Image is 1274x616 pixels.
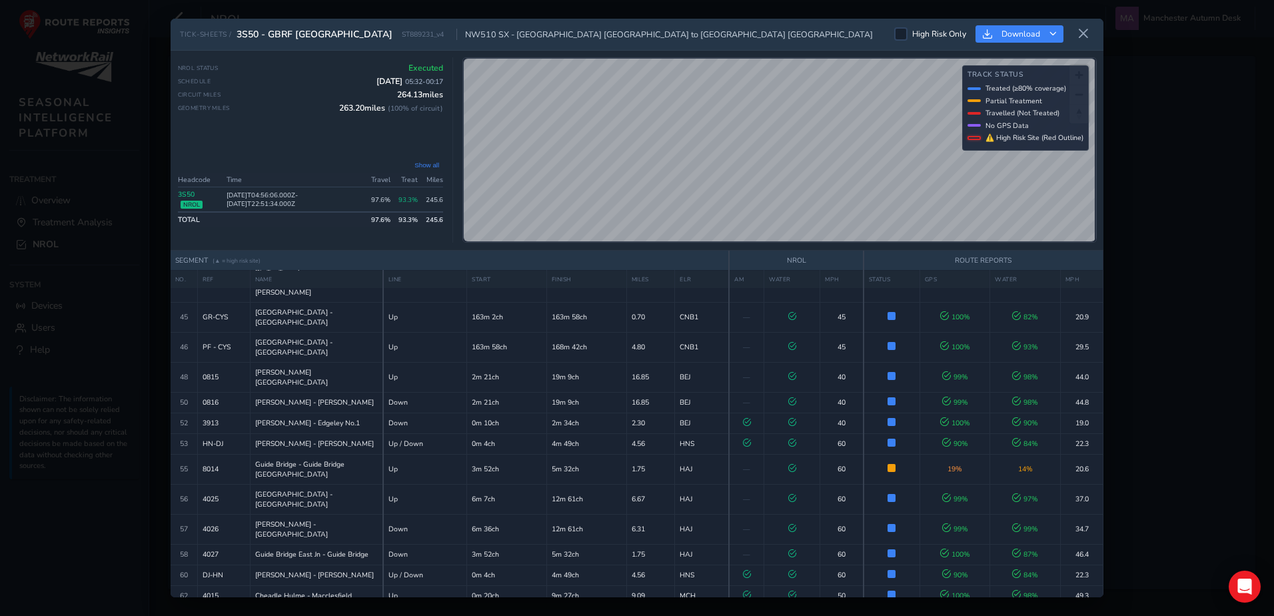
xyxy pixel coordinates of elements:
[743,464,750,474] span: —
[383,454,467,484] td: Up
[1012,494,1038,504] span: 97 %
[820,302,864,332] td: 45
[171,270,197,288] th: NO.
[626,332,674,362] td: 4.80
[985,108,1059,118] span: Travelled (Not Treated)
[383,514,467,544] td: Down
[1012,439,1038,449] span: 84 %
[546,514,626,544] td: 12m 61ch
[942,570,968,580] span: 90 %
[180,524,188,534] span: 57
[675,565,730,585] td: HNS
[255,418,360,428] span: [PERSON_NAME] - Edgeley No.1
[1061,270,1103,288] th: MPH
[1012,372,1038,382] span: 98 %
[743,372,750,382] span: —
[180,570,188,580] span: 60
[920,270,990,288] th: GPS
[820,270,864,288] th: MPH
[197,302,250,332] td: GR-CYS
[255,570,374,580] span: [PERSON_NAME] - [PERSON_NAME]
[942,494,968,504] span: 99 %
[985,121,1029,131] span: No GPS Data
[675,514,730,544] td: HAJ
[388,103,443,113] span: ( 100 % of circuit)
[410,160,443,170] button: Show all
[820,544,864,565] td: 60
[940,549,970,559] span: 100 %
[1012,549,1038,559] span: 87 %
[743,397,750,407] span: —
[626,362,674,392] td: 16.85
[626,544,674,565] td: 1.75
[626,433,674,454] td: 4.56
[255,397,374,407] span: [PERSON_NAME] - [PERSON_NAME]
[178,212,223,227] td: TOTAL
[197,332,250,362] td: PF - CYS
[942,397,968,407] span: 99 %
[394,212,422,227] td: 93.3 %
[180,549,188,559] span: 58
[1012,312,1038,322] span: 82 %
[467,413,547,433] td: 0m 10ch
[626,270,674,288] th: MILES
[171,251,729,271] th: SEGMENT
[1012,397,1038,407] span: 98 %
[422,173,443,187] th: Miles
[383,362,467,392] td: Up
[764,270,820,288] th: WATER
[675,454,730,484] td: HAJ
[376,76,443,87] span: [DATE]
[180,494,188,504] span: 56
[197,413,250,433] td: 3913
[467,392,547,413] td: 2m 21ch
[197,362,250,392] td: 0815
[255,337,378,357] span: [GEOGRAPHIC_DATA] - [GEOGRAPHIC_DATA]
[383,270,467,288] th: LINE
[422,187,443,213] td: 245.6
[1061,544,1103,565] td: 46.4
[864,270,920,288] th: STATUS
[626,413,674,433] td: 2.30
[181,201,203,209] span: NROL
[178,104,230,112] span: Geometry Miles
[546,270,626,288] th: FINISH
[383,392,467,413] td: Down
[1229,571,1261,603] div: Open Intercom Messenger
[820,433,864,454] td: 60
[546,484,626,514] td: 12m 61ch
[255,489,378,509] span: [GEOGRAPHIC_DATA] - [GEOGRAPHIC_DATA]
[180,464,188,474] span: 55
[383,484,467,514] td: Up
[197,565,250,585] td: DJ-HN
[383,413,467,433] td: Down
[1012,524,1038,534] span: 99 %
[743,494,750,504] span: —
[675,413,730,433] td: BEJ
[422,212,443,227] td: 245.6
[675,392,730,413] td: BEJ
[546,332,626,362] td: 168m 42ch
[942,372,968,382] span: 99 %
[383,302,467,332] td: Up
[180,372,188,382] span: 48
[985,133,1083,143] span: ⚠ High Risk Site (Red Outline)
[213,257,261,265] span: (▲ = high risk site)
[467,362,547,392] td: 2m 21ch
[1061,454,1103,484] td: 20.6
[178,91,221,99] span: Circuit Miles
[467,302,547,332] td: 163m 2ch
[197,392,250,413] td: 0816
[397,89,443,100] span: 264.13 miles
[675,544,730,565] td: HAJ
[250,270,383,288] th: NAME
[383,544,467,565] td: Down
[197,514,250,544] td: 4026
[820,565,864,585] td: 60
[820,484,864,514] td: 60
[178,173,223,187] th: Headcode
[626,392,674,413] td: 16.85
[467,454,547,484] td: 3m 52ch
[197,544,250,565] td: 4027
[1061,302,1103,332] td: 20.9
